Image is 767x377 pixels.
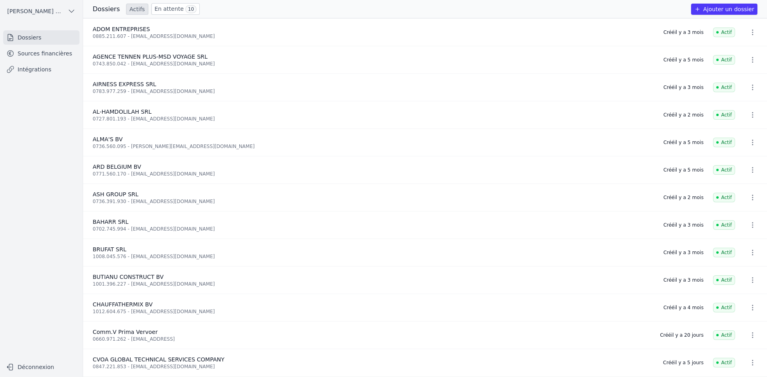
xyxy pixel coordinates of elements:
div: Créé il y a 5 mois [664,139,703,146]
a: En attente 10 [151,3,200,15]
span: 10 [185,5,196,13]
div: Créé il y a 3 mois [664,84,703,91]
div: 0771.560.170 - [EMAIL_ADDRESS][DOMAIN_NAME] [93,171,654,177]
a: Sources financières [3,46,79,61]
span: Comm.V Prima Vervoer [93,329,158,335]
span: Actif [713,165,735,175]
span: Actif [713,138,735,147]
div: 0727.801.193 - [EMAIL_ADDRESS][DOMAIN_NAME] [93,116,654,122]
div: Créé il y a 3 mois [664,222,703,228]
a: Dossiers [3,30,79,45]
div: 1012.604.675 - [EMAIL_ADDRESS][DOMAIN_NAME] [93,308,654,315]
span: AIRNESS EXPRESS SRL [93,81,156,87]
span: Actif [713,83,735,92]
button: Déconnexion [3,361,79,373]
div: Créé il y a 20 jours [660,332,703,338]
a: Actifs [126,4,148,15]
div: Créé il y a 4 mois [664,304,703,311]
h3: Dossiers [93,4,120,14]
span: AGENCE TENNEN PLUS-MSD VOYAGE SRL [93,53,208,60]
div: 1001.396.227 - [EMAIL_ADDRESS][DOMAIN_NAME] [93,281,654,287]
span: Actif [713,330,735,340]
div: 0702.745.994 - [EMAIL_ADDRESS][DOMAIN_NAME] [93,226,654,232]
span: Actif [713,55,735,65]
div: 0660.971.262 - [EMAIL_ADDRESS] [93,336,650,342]
div: Créé il y a 3 mois [664,249,703,256]
div: Créé il y a 5 jours [663,359,703,366]
button: Ajouter un dossier [691,4,757,15]
span: Actif [713,28,735,37]
span: AL-HAMDOLILAH SRL [93,109,151,115]
div: 0736.560.095 - [PERSON_NAME][EMAIL_ADDRESS][DOMAIN_NAME] [93,143,654,150]
span: Actif [713,248,735,257]
span: ALMA'S BV [93,136,123,142]
div: Créé il y a 5 mois [664,167,703,173]
div: Créé il y a 5 mois [664,57,703,63]
span: [PERSON_NAME] ET PARTNERS SRL [7,7,64,15]
div: Créé il y a 3 mois [664,29,703,36]
span: BUTIANU CONSTRUCT BV [93,274,164,280]
a: Intégrations [3,62,79,77]
div: Créé il y a 2 mois [664,194,703,201]
span: Actif [713,110,735,120]
span: BRUFAT SRL [93,246,126,253]
span: Actif [713,193,735,202]
div: 1008.045.576 - [EMAIL_ADDRESS][DOMAIN_NAME] [93,253,654,260]
span: BAHARR SRL [93,219,129,225]
span: CHAUFFATHERMIX BV [93,301,153,308]
div: Créé il y a 2 mois [664,112,703,118]
div: Créé il y a 3 mois [664,277,703,283]
div: 0885.211.607 - [EMAIL_ADDRESS][DOMAIN_NAME] [93,33,654,39]
span: Actif [713,358,735,367]
span: ASH GROUP SRL [93,191,139,197]
div: 0743.850.042 - [EMAIL_ADDRESS][DOMAIN_NAME] [93,61,654,67]
span: Actif [713,220,735,230]
div: 0783.977.259 - [EMAIL_ADDRESS][DOMAIN_NAME] [93,88,654,95]
span: Actif [713,303,735,312]
span: ARD BELGIUM BV [93,164,141,170]
span: ADOM ENTREPRISES [93,26,150,32]
div: 0736.391.930 - [EMAIL_ADDRESS][DOMAIN_NAME] [93,198,654,205]
div: 0847.221.853 - [EMAIL_ADDRESS][DOMAIN_NAME] [93,363,654,370]
span: CVOA GLOBAL TECHNICAL SERVICES COMPANY [93,356,225,363]
button: [PERSON_NAME] ET PARTNERS SRL [3,5,79,18]
span: Actif [713,275,735,285]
